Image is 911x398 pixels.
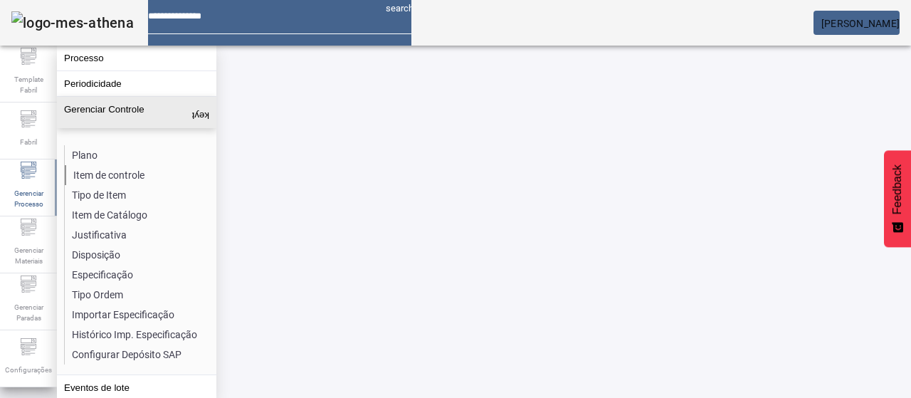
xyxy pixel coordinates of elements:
span: [PERSON_NAME] [821,18,900,29]
span: Gerenciar Paradas [7,298,50,328]
li: Importar Especificação [65,305,216,325]
span: Feedback [891,164,904,214]
li: Configurar Depósito SAP [65,345,216,365]
span: Gerenciar Materiais [7,241,50,271]
span: Configurações [1,360,56,379]
span: Fabril [16,132,41,152]
li: Item de controle [65,165,216,185]
mat-icon: keyboard_arrow_up [192,104,209,121]
button: Periodicidade [57,71,216,96]
li: Plano [65,145,216,165]
li: Disposição [65,245,216,265]
li: Justificativa [65,225,216,245]
li: Histórico Imp. Especificação [65,325,216,345]
span: Template Fabril [7,70,50,100]
span: Gerenciar Processo [7,184,50,214]
button: Feedback - Mostrar pesquisa [884,150,911,247]
li: Especificação [65,265,216,285]
li: Tipo de Item [65,185,216,205]
li: Item de Catálogo [65,205,216,225]
button: Processo [57,46,216,70]
button: Gerenciar Controle [57,97,216,128]
img: logo-mes-athena [11,11,134,34]
li: Tipo Ordem [65,285,216,305]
